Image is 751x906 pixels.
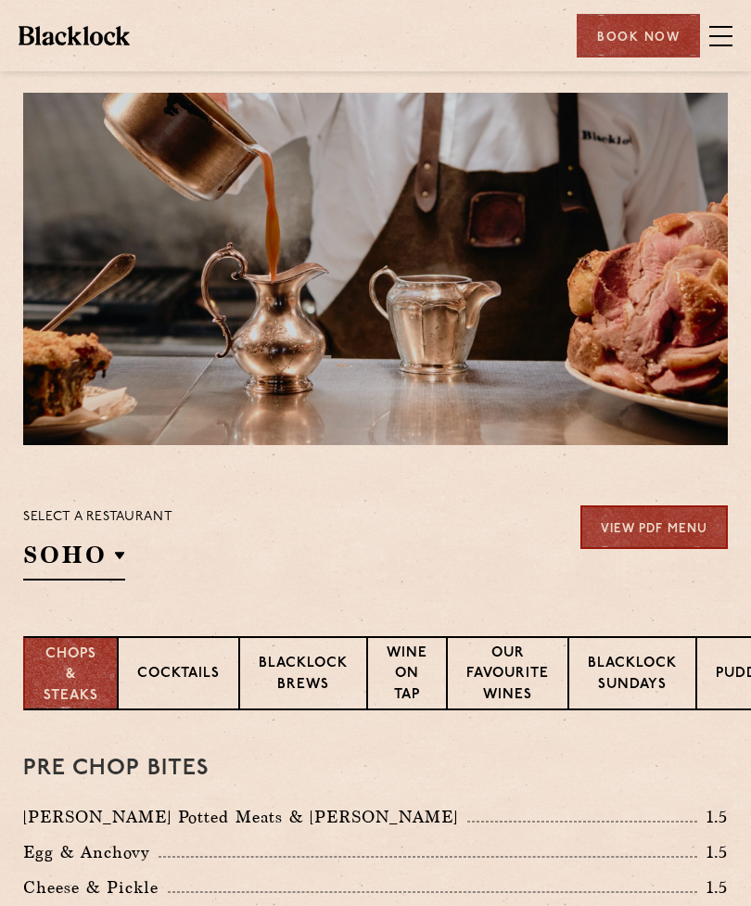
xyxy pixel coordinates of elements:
[580,505,728,549] a: View PDF Menu
[23,757,728,781] h3: Pre Chop Bites
[137,664,220,687] p: Cocktails
[577,14,700,57] div: Book Now
[697,840,729,864] p: 1.5
[23,839,159,865] p: Egg & Anchovy
[23,505,172,530] p: Select a restaurant
[259,654,348,697] p: Blacklock Brews
[387,644,427,708] p: Wine on Tap
[19,26,130,45] img: BL_Textured_Logo-footer-cropped.svg
[23,804,467,830] p: [PERSON_NAME] Potted Meats & [PERSON_NAME]
[23,539,125,581] h2: SOHO
[44,644,98,708] p: Chops & Steaks
[23,874,168,900] p: Cheese & Pickle
[697,805,729,829] p: 1.5
[466,644,549,708] p: Our favourite wines
[697,875,729,900] p: 1.5
[588,654,677,697] p: Blacklock Sundays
